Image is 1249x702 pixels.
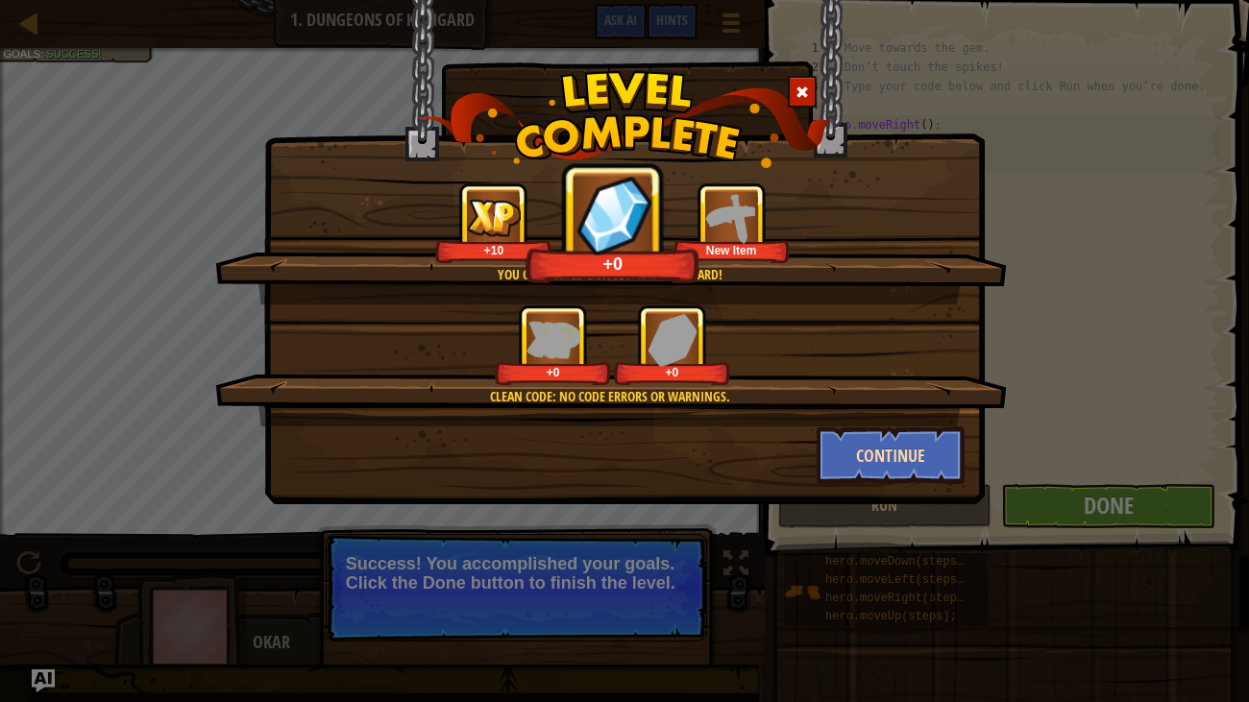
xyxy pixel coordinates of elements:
div: You completed Dungeons of Kithgard! [306,265,913,284]
div: +0 [531,253,695,275]
img: reward_icon_xp.png [467,199,521,236]
img: portrait.png [705,191,758,244]
div: Clean code: no code errors or warnings. [306,387,913,406]
img: reward_icon_gems.png [566,167,661,262]
div: +0 [499,365,607,379]
div: New Item [677,243,786,257]
button: Continue [817,426,966,484]
img: reward_icon_gems.png [648,313,698,366]
div: +10 [439,243,548,257]
div: +0 [618,365,726,379]
img: reward_icon_xp.png [527,321,580,358]
img: level_complete.png [419,71,831,168]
